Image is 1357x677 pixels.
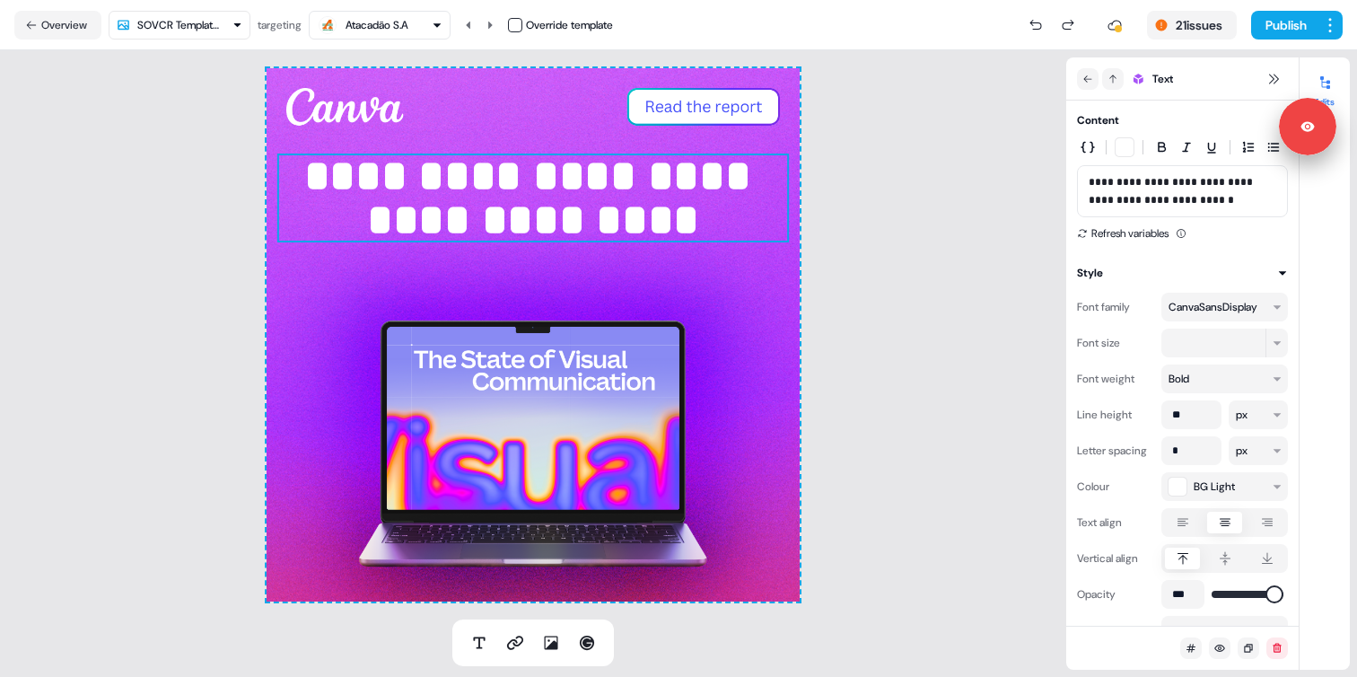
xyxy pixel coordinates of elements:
[1077,329,1154,357] div: Font size
[1077,293,1154,321] div: Font family
[309,11,451,40] button: Atacadão S.A
[1077,544,1154,573] div: Vertical align
[1077,365,1154,393] div: Font weight
[346,16,408,34] div: Atacadão S.A
[1236,406,1248,424] div: px
[1077,111,1119,129] div: Content
[1077,400,1154,429] div: Line height
[1077,224,1169,242] button: Refresh variables
[1161,293,1288,321] button: CanvaSansDisplay
[1169,370,1189,388] div: Bold
[1077,508,1154,537] div: Text align
[1077,472,1154,501] div: Colour
[1169,621,1203,639] div: Default
[1236,442,1248,460] div: px
[137,16,224,34] div: SOVCR Template D
[526,16,613,34] div: Override template
[1194,478,1235,496] span: BG Light
[1077,580,1154,609] div: Opacity
[1251,11,1318,40] button: Publish
[1077,616,1154,645] div: Text type
[1147,11,1237,40] button: 21issues
[1077,264,1288,282] button: Style
[14,11,101,40] button: Overview
[1077,436,1154,465] div: Letter spacing
[1300,68,1350,108] button: Edits
[1077,264,1103,282] div: Style
[1152,70,1173,88] span: Text
[1161,472,1288,501] button: BG Light
[258,16,302,34] div: targeting
[1169,298,1268,316] div: CanvaSansDisplay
